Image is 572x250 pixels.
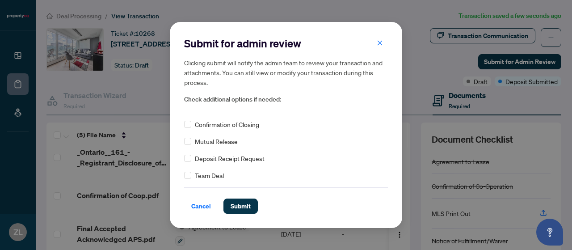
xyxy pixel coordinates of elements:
[377,40,383,46] span: close
[184,36,388,51] h2: Submit for admin review
[195,153,265,163] span: Deposit Receipt Request
[195,136,238,146] span: Mutual Release
[191,199,211,213] span: Cancel
[184,199,218,214] button: Cancel
[184,94,388,105] span: Check additional options if needed:
[223,199,258,214] button: Submit
[195,170,224,180] span: Team Deal
[184,58,388,87] h5: Clicking submit will notify the admin team to review your transaction and attachments. You can st...
[231,199,251,213] span: Submit
[195,119,259,129] span: Confirmation of Closing
[536,219,563,246] button: Open asap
